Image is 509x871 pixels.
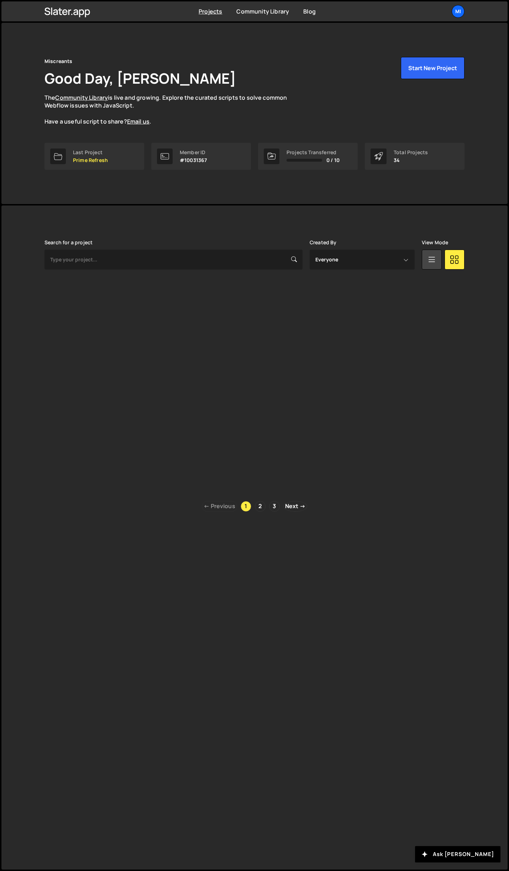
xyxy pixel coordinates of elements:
h1: Good Day, [PERSON_NAME] [44,68,236,88]
button: Ask [PERSON_NAME] [415,846,500,862]
button: Start New Project [401,57,465,79]
a: Projects [199,7,222,15]
a: Blog [303,7,316,15]
input: Type your project... [44,250,303,270]
div: Total Projects [394,150,428,155]
a: Last Project Prime Refresh [44,143,144,170]
a: Community Library [236,7,289,15]
div: Miscreants [44,57,73,66]
label: View Mode [422,240,448,245]
a: Next page [283,501,307,512]
p: #10031367 [180,157,207,163]
div: Projects Transferred [287,150,340,155]
div: Pagination [44,501,465,512]
label: Created By [310,240,337,245]
span: 0 / 10 [326,157,340,163]
p: 34 [394,157,428,163]
a: Page 2 [255,501,266,512]
p: The is live and growing. Explore the curated scripts to solve common Webflow issues with JavaScri... [44,94,301,126]
a: Mi [452,5,465,18]
div: Last Project [73,150,108,155]
a: Page 3 [269,501,280,512]
a: Community Library [55,94,108,101]
p: Prime Refresh [73,157,108,163]
div: Member ID [180,150,207,155]
label: Search for a project [44,240,93,245]
a: Email us [127,118,149,125]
